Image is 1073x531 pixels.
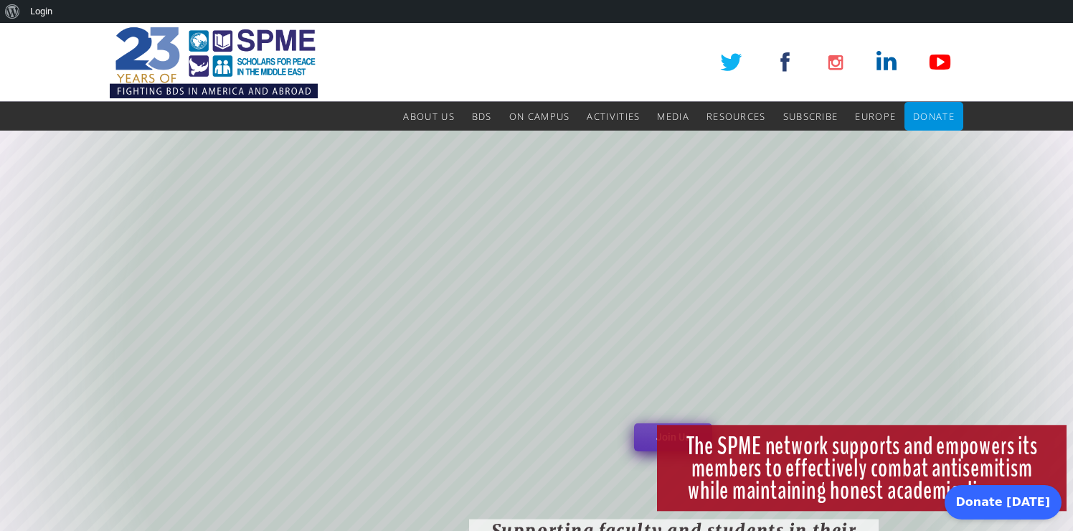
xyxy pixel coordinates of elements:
a: On Campus [509,102,570,131]
a: Donate [913,102,955,131]
span: On Campus [509,110,570,123]
a: Resources [706,102,766,131]
a: About Us [403,102,454,131]
span: Media [657,110,689,123]
span: Europe [855,110,896,123]
span: Activities [587,110,640,123]
a: Media [657,102,689,131]
a: BDS [472,102,492,131]
span: About Us [403,110,454,123]
a: Join Us [634,423,712,451]
img: SPME [110,23,318,102]
a: Activities [587,102,640,131]
a: Subscribe [783,102,838,131]
a: Europe [855,102,896,131]
span: Donate [913,110,955,123]
span: BDS [472,110,492,123]
span: Subscribe [783,110,838,123]
span: Resources [706,110,766,123]
rs-layer: The SPME network supports and empowers its members to effectively combat antisemitism while maint... [657,425,1067,511]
